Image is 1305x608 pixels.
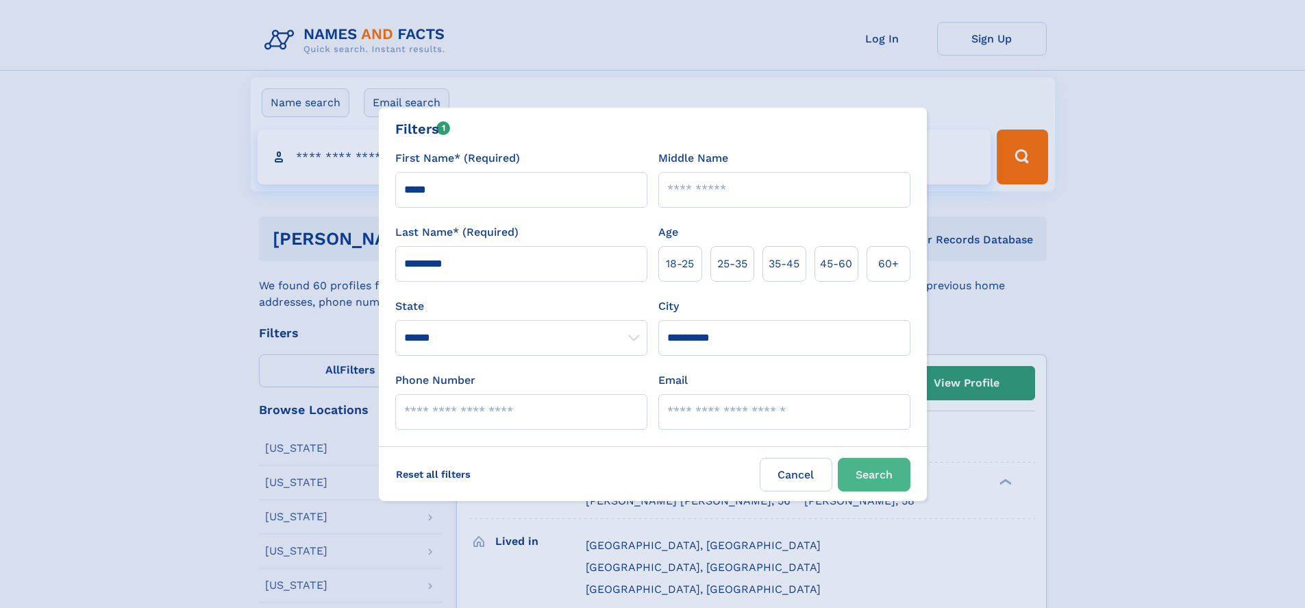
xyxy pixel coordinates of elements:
[395,119,451,139] div: Filters
[838,458,910,491] button: Search
[717,256,747,272] span: 25‑35
[658,150,728,167] label: Middle Name
[760,458,832,491] label: Cancel
[878,256,899,272] span: 60+
[769,256,799,272] span: 35‑45
[395,372,475,389] label: Phone Number
[658,298,679,315] label: City
[395,298,647,315] label: State
[666,256,694,272] span: 18‑25
[395,150,520,167] label: First Name* (Required)
[658,224,678,241] label: Age
[658,372,688,389] label: Email
[387,458,480,491] label: Reset all filters
[395,224,519,241] label: Last Name* (Required)
[820,256,852,272] span: 45‑60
